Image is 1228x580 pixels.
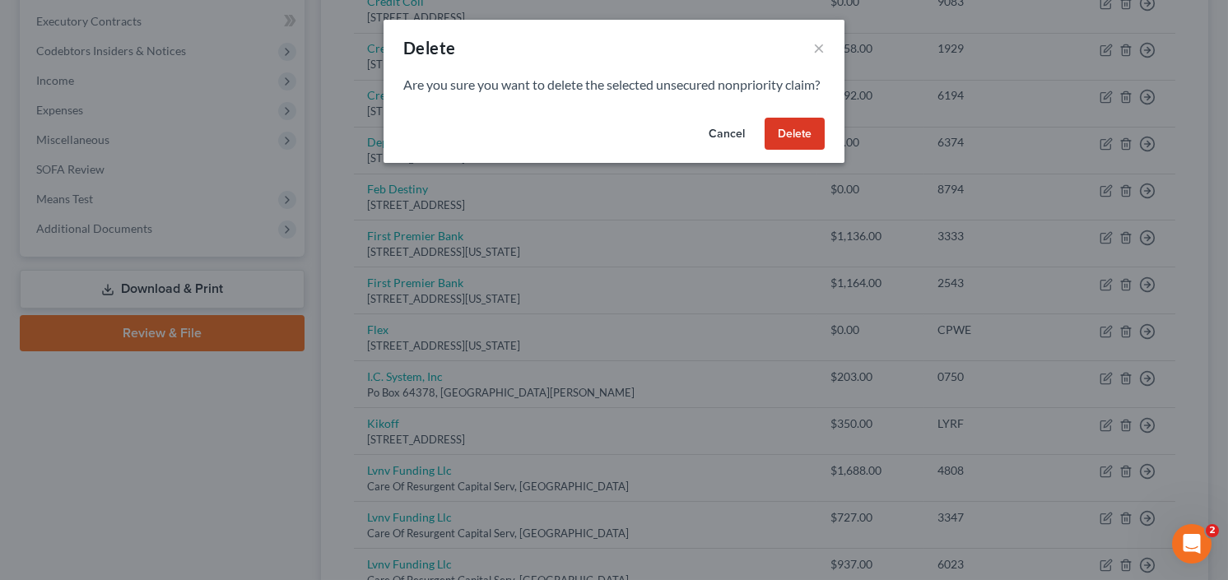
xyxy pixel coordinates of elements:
button: Cancel [695,118,758,151]
button: × [813,38,825,58]
p: Are you sure you want to delete the selected unsecured nonpriority claim? [403,76,825,95]
iframe: Intercom live chat [1172,524,1212,564]
button: Delete [765,118,825,151]
span: 2 [1206,524,1219,537]
div: Delete [403,36,455,59]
